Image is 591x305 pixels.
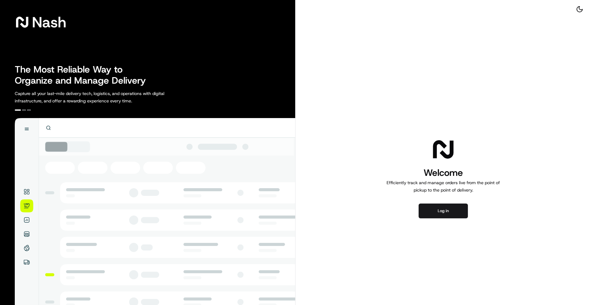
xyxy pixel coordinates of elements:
[15,64,153,86] h2: The Most Reliable Way to Organize and Manage Delivery
[419,204,468,218] button: Log in
[384,179,502,194] p: Efficiently track and manage orders live from the point of pickup to the point of delivery.
[15,90,192,105] p: Capture all your last-mile delivery tech, logistics, and operations with digital infrastructure, ...
[32,16,66,28] span: Nash
[384,167,502,179] h1: Welcome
